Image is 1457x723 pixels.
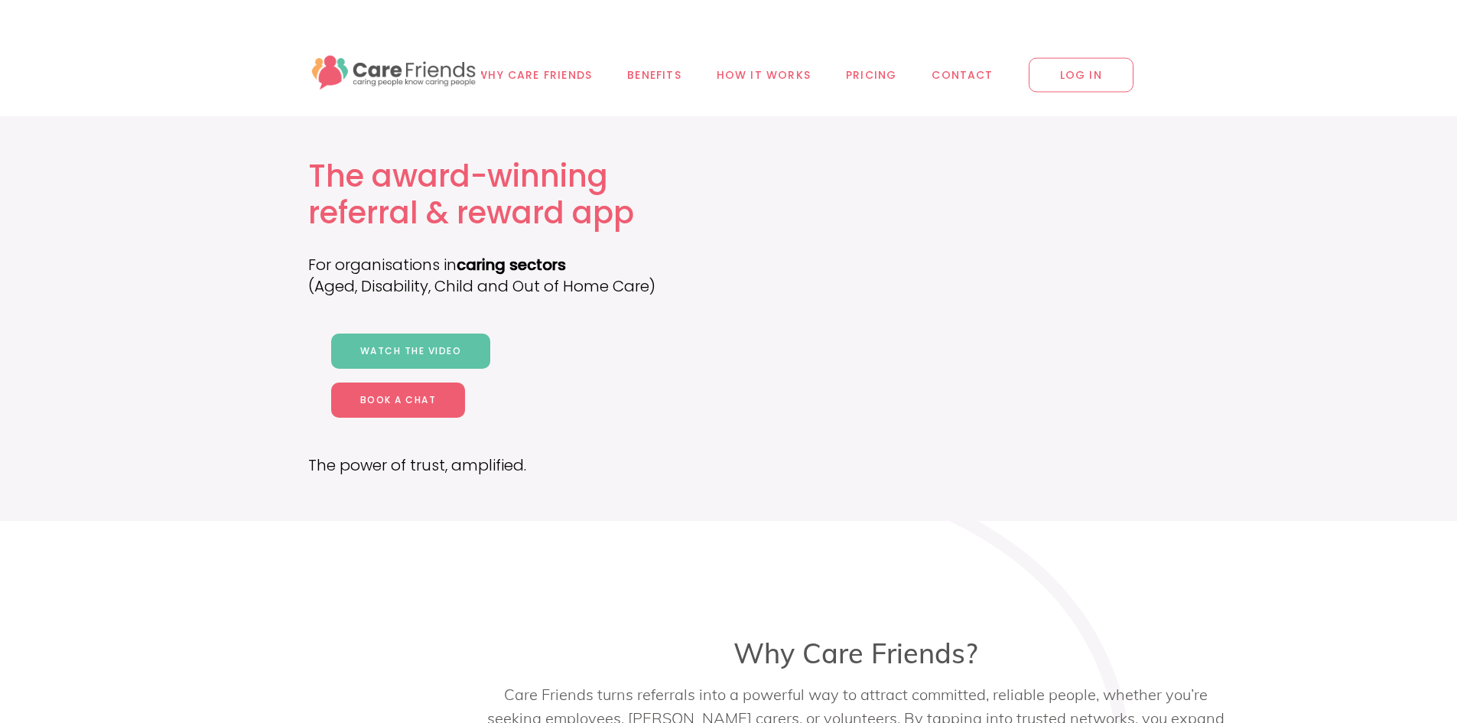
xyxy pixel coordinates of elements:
a: Watch the video [331,334,491,369]
span: Watch the video [360,344,462,357]
h1: The award-winning referral & reward app [308,158,692,231]
a: How it works [699,24,828,125]
span: LOG IN [1029,58,1133,93]
span: Pricing [846,67,896,84]
p: For organisations in [308,254,692,275]
a: Why Care Friends [459,24,610,125]
b: caring sectors [457,254,566,275]
span: Why Care Friends [476,67,592,84]
span: Benefits [627,67,681,84]
h3: Why Care Friends? [486,637,1226,670]
p: The power of trust, amplified. [308,454,692,476]
span: Book a chat [360,393,437,406]
span: How it works [717,67,811,84]
a: LOG IN [1011,24,1151,125]
a: Pricing [828,24,914,125]
a: Benefits [610,24,699,125]
p: (Aged, Disability, Child and Out of Home Care) [308,275,692,297]
a: Contact [914,24,1010,125]
a: Book a chat [331,383,466,418]
span: Contact [932,67,993,84]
